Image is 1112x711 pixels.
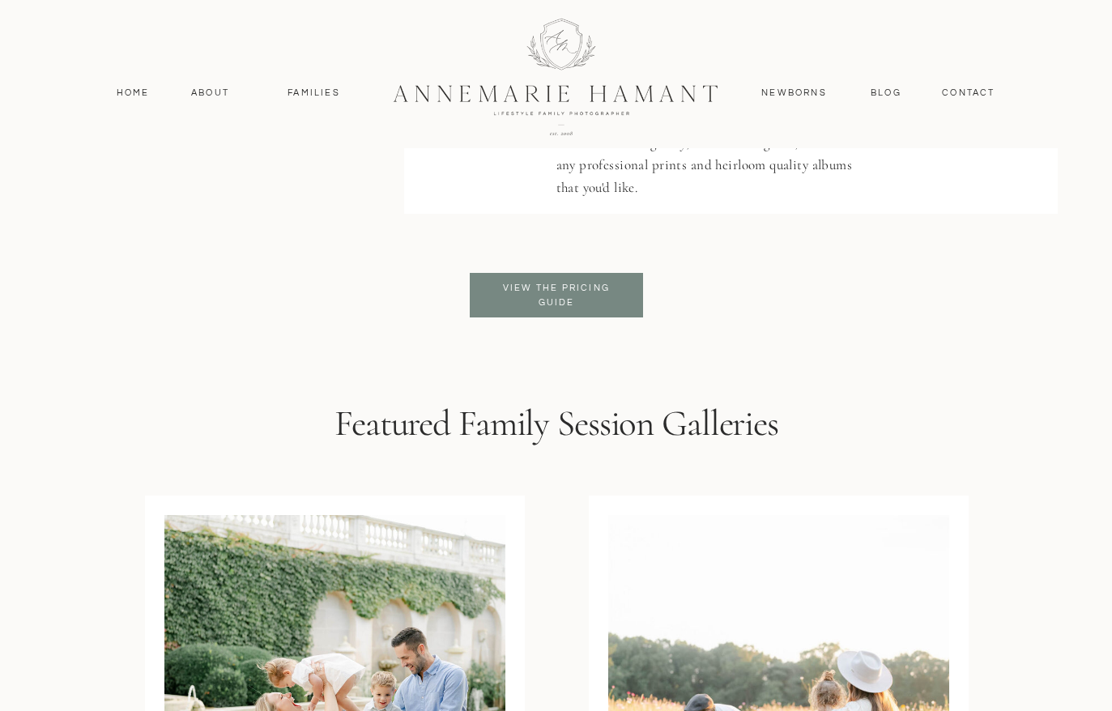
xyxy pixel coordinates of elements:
[491,281,623,310] a: View the pricing guide
[109,86,157,100] a: Home
[934,86,1004,100] a: contact
[187,86,234,100] a: About
[278,86,351,100] a: Families
[867,86,905,100] a: Blog
[265,402,849,453] h3: Featured Family Session Galleries
[756,86,833,100] a: Newborns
